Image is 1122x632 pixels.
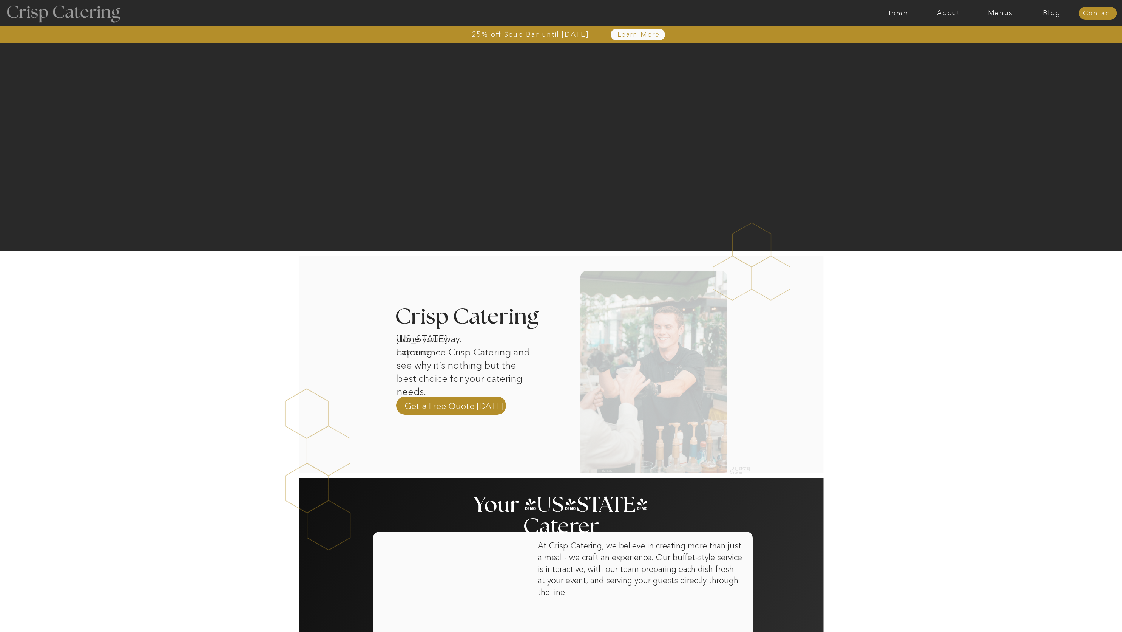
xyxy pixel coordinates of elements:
[871,9,923,17] a: Home
[404,400,504,411] a: Get a Free Quote [DATE]
[472,494,650,509] h2: Your [US_STATE] Caterer
[974,9,1026,17] a: Menus
[923,9,974,17] a: About
[600,31,678,39] a: Learn More
[395,306,558,328] h3: Crisp Catering
[1079,10,1117,17] a: Contact
[397,332,534,380] p: done your way. Experience Crisp Catering and see why it’s nothing but the best choice for your ca...
[730,467,753,471] h2: [US_STATE] Caterer
[396,332,475,342] h1: [US_STATE] catering
[538,540,742,612] p: At Crisp Catering, we believe in creating more than just a meal - we craft an experience. Our buf...
[1026,9,1078,17] a: Blog
[445,31,619,38] a: 25% off Soup Bar until [DATE]!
